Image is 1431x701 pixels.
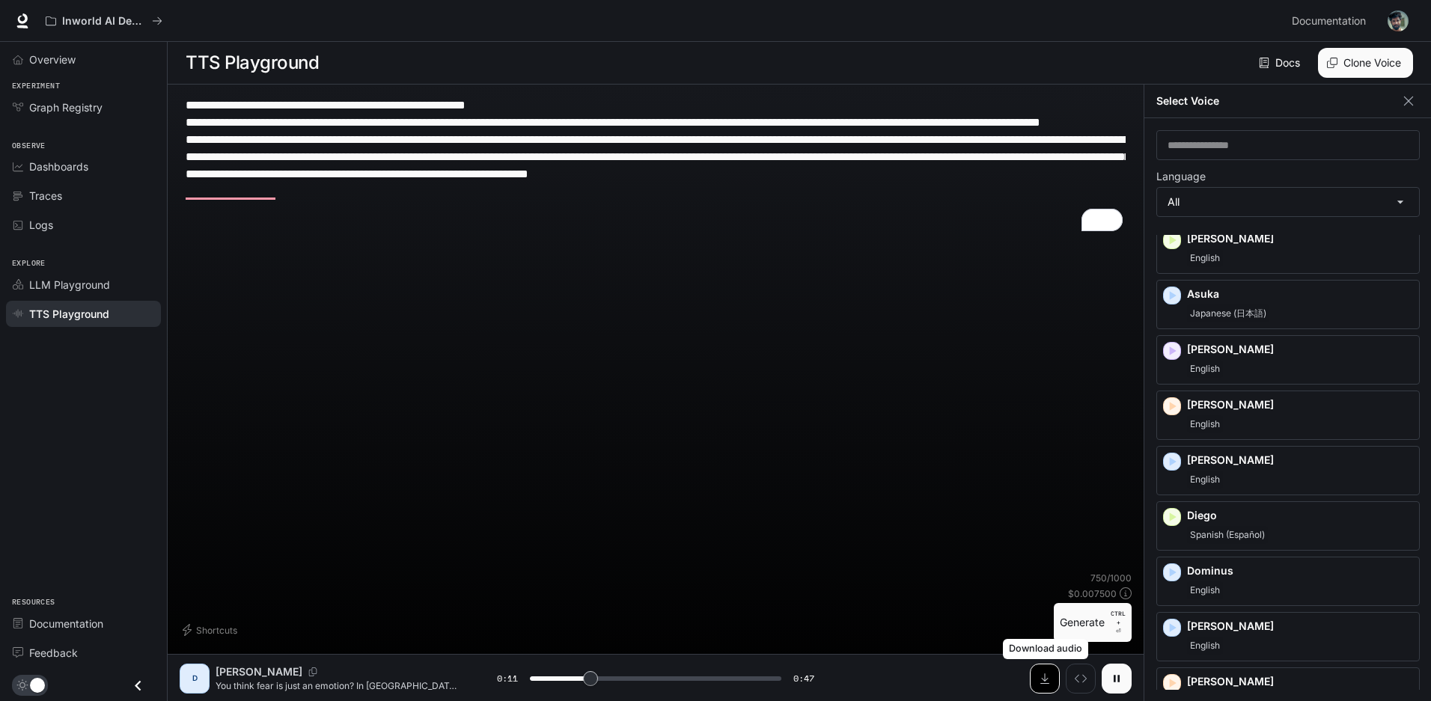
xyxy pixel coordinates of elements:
a: Logs [6,212,161,238]
p: Inworld AI Demos [62,15,146,28]
textarea: To enrich screen reader interactions, please activate Accessibility in Grammarly extension settings [186,97,1126,234]
p: 750 / 1000 [1090,572,1132,584]
p: [PERSON_NAME] [1187,453,1413,468]
a: Traces [6,183,161,209]
span: 0:11 [497,671,518,686]
span: Spanish (Español) [1187,526,1268,544]
span: English [1187,249,1223,267]
button: User avatar [1383,6,1413,36]
a: Dashboards [6,153,161,180]
a: Documentation [6,610,161,637]
span: Feedback [29,645,78,661]
button: Copy Voice ID [302,667,323,676]
a: Feedback [6,640,161,666]
button: Download audio [1030,664,1060,694]
button: Inspect [1066,664,1096,694]
button: Shortcuts [180,618,243,642]
p: $ 0.007500 [1068,587,1117,600]
img: User avatar [1388,10,1409,31]
span: Graph Registry [29,100,103,115]
p: Asuka [1187,287,1413,301]
p: [PERSON_NAME] [1187,231,1413,246]
p: You think fear is just an emotion? In [GEOGRAPHIC_DATA], it was a currency. One flick of the Empe... [216,679,461,692]
span: English [1187,637,1223,655]
p: CTRL + [1111,609,1126,627]
p: Diego [1187,508,1413,523]
span: TTS Playground [29,306,109,322]
span: Documentation [1292,12,1366,31]
p: Dominus [1187,563,1413,578]
a: Graph Registry [6,94,161,120]
p: Language [1156,171,1206,182]
span: English [1187,415,1223,433]
a: Documentation [1286,6,1377,36]
a: TTS Playground [6,301,161,327]
button: Clone Voice [1318,48,1413,78]
div: D [183,667,207,691]
button: GenerateCTRL +⏎ [1054,603,1132,642]
p: [PERSON_NAME] [1187,397,1413,412]
p: [PERSON_NAME] [1187,674,1413,689]
span: English [1187,471,1223,489]
span: Logs [29,217,53,233]
span: 0:47 [793,671,814,686]
span: English [1187,360,1223,378]
a: LLM Playground [6,272,161,298]
a: Docs [1256,48,1306,78]
button: All workspaces [39,6,169,36]
p: ⏎ [1111,609,1126,636]
h1: TTS Playground [186,48,319,78]
p: [PERSON_NAME] [216,664,302,679]
div: All [1157,188,1419,216]
span: Dark mode toggle [30,676,45,693]
button: Close drawer [121,670,155,701]
span: Traces [29,188,62,203]
span: Overview [29,52,76,67]
span: Dashboards [29,159,88,174]
span: Japanese (日本語) [1187,304,1269,322]
span: LLM Playground [29,277,110,293]
p: [PERSON_NAME] [1187,619,1413,634]
p: [PERSON_NAME] [1187,342,1413,357]
a: Overview [6,46,161,73]
div: Download audio [1003,639,1088,659]
span: Documentation [29,616,103,631]
span: English [1187,581,1223,599]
